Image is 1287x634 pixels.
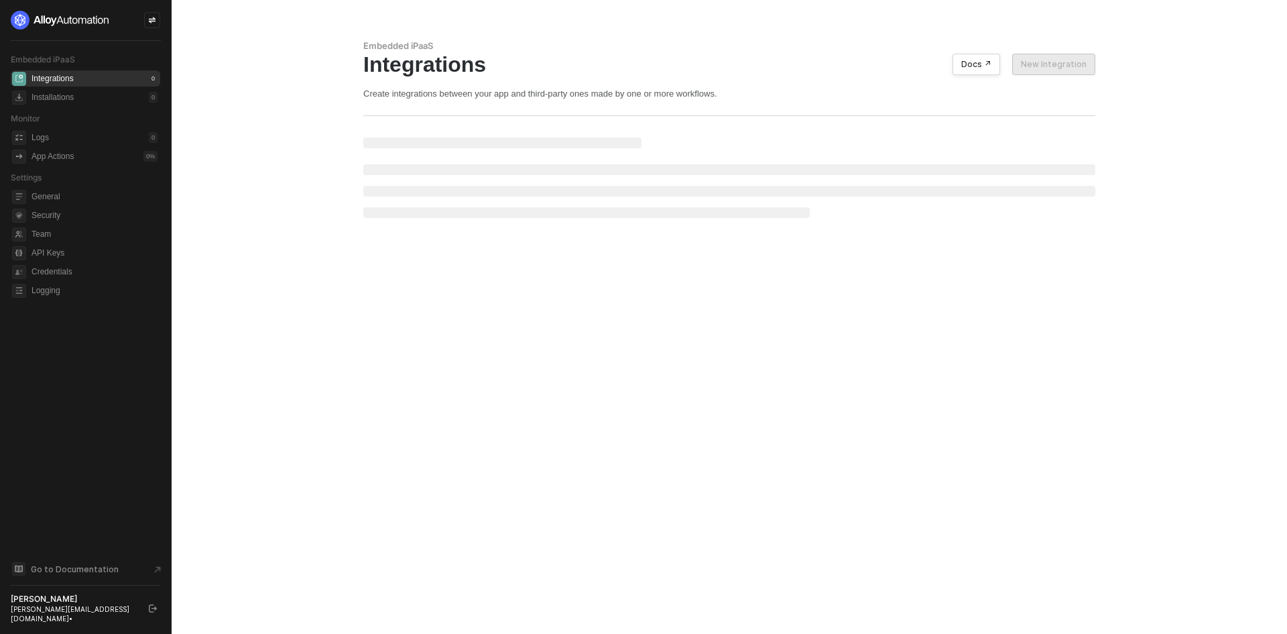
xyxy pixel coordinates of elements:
span: credentials [12,265,26,279]
div: Integrations [32,73,74,85]
span: general [12,190,26,204]
div: 0 [149,92,158,103]
div: [PERSON_NAME][EMAIL_ADDRESS][DOMAIN_NAME] • [11,604,137,623]
div: Embedded iPaaS [363,40,1095,52]
a: logo [11,11,160,30]
span: installations [12,91,26,105]
span: General [32,189,158,205]
div: Integrations [363,52,1095,77]
button: Docs ↗ [953,54,1000,75]
span: Embedded iPaaS [11,54,75,64]
span: logging [12,284,26,298]
div: Docs ↗ [961,59,991,70]
div: App Actions [32,151,74,162]
button: New Integration [1012,54,1095,75]
span: integrations [12,72,26,86]
span: security [12,209,26,223]
span: api-key [12,246,26,260]
span: Team [32,226,158,242]
span: icon-swap [148,16,156,24]
div: Installations [32,92,74,103]
div: 0 [149,73,158,84]
span: document-arrow [151,563,164,576]
span: Security [32,207,158,223]
div: Logs [32,132,49,144]
a: Knowledge Base [11,561,161,577]
div: [PERSON_NAME] [11,594,137,604]
span: Monitor [11,113,40,123]
span: team [12,227,26,242]
span: API Keys [32,245,158,261]
div: Create integrations between your app and third-party ones made by one or more workflows. [363,88,1095,99]
img: logo [11,11,110,30]
span: icon-logs [12,131,26,145]
span: Go to Documentation [31,564,119,575]
div: 0 % [143,151,158,162]
span: logout [149,604,157,613]
span: documentation [12,562,25,576]
span: icon-app-actions [12,150,26,164]
span: Logging [32,282,158,299]
div: 0 [149,132,158,143]
span: Settings [11,172,42,182]
span: Credentials [32,264,158,280]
